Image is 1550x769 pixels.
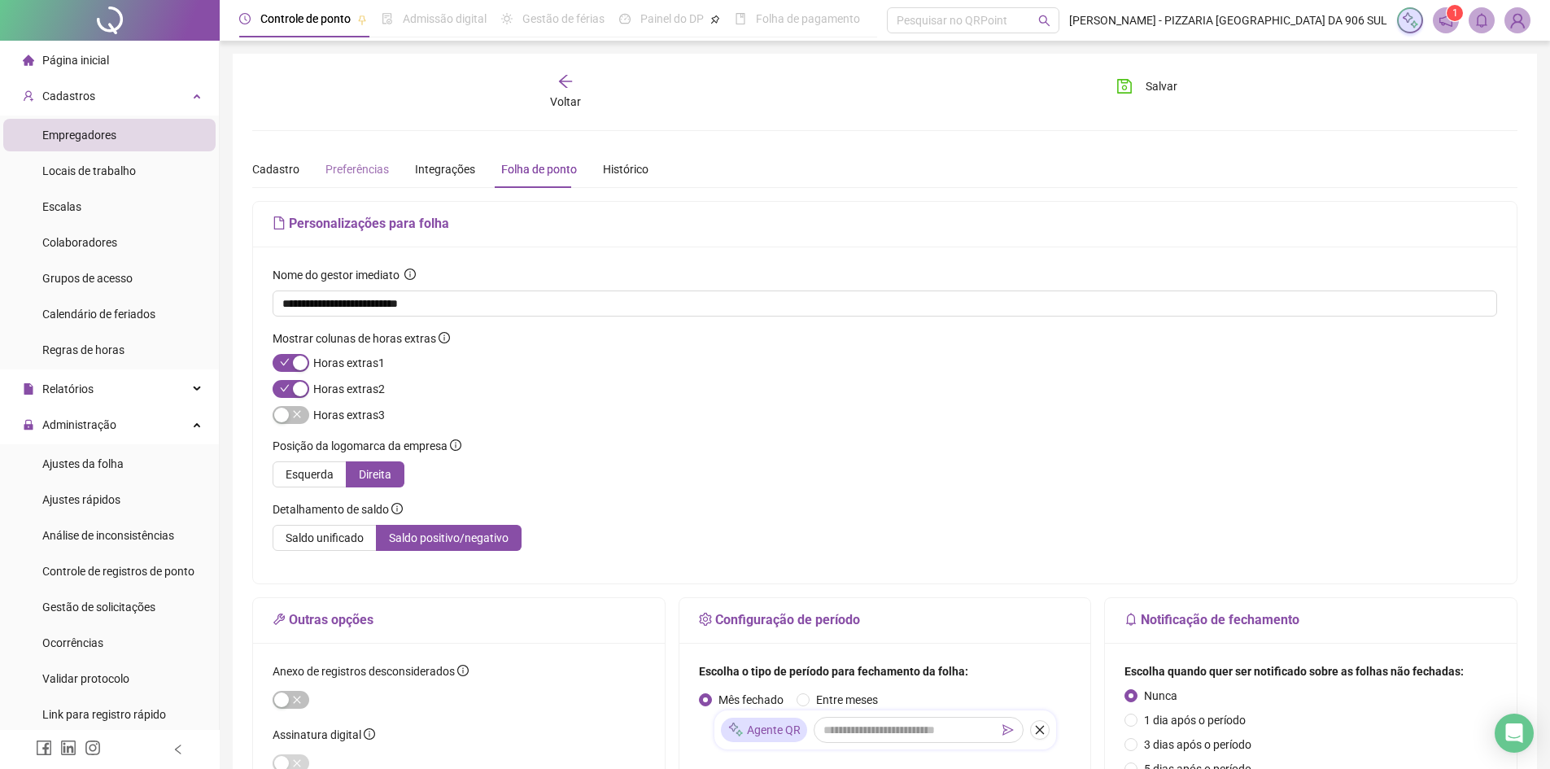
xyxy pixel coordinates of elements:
[42,90,95,103] span: Cadastros
[260,12,351,25] span: Controle de ponto
[450,439,461,451] span: info-circle
[42,457,124,470] span: Ajustes da folha
[603,160,648,178] div: Histórico
[1124,665,1464,678] strong: Escolha quando quer ser notificado sobre as folhas não fechadas:
[313,406,385,424] div: Horas extras 3
[252,160,299,178] div: Cadastro
[1401,11,1419,29] img: sparkle-icon.fc2bf0ac1784a2077858766a79e2daf3.svg
[1452,7,1458,19] span: 1
[1116,78,1133,94] span: save
[313,380,385,398] div: Horas extras 2
[42,54,109,67] span: Página inicial
[273,214,1497,234] h5: Personalizações para folha
[42,164,136,177] span: Locais de trabalho
[364,728,375,740] span: info-circle
[404,269,416,280] span: info-circle
[85,740,101,756] span: instagram
[721,718,807,742] div: Agente QR
[403,12,487,25] span: Admissão digital
[42,565,194,578] span: Controle de registros de ponto
[382,13,393,24] span: file-done
[1146,77,1177,95] span: Salvar
[735,13,746,24] span: book
[1069,11,1387,29] span: [PERSON_NAME] - PIZZARIA [GEOGRAPHIC_DATA] DA 906 SUL
[1104,73,1190,99] button: Salvar
[550,95,581,108] span: Voltar
[699,613,712,626] span: setting
[710,15,720,24] span: pushpin
[273,500,403,518] div: Detalhamento de saldo
[273,216,286,229] span: file
[273,330,450,347] div: Mostrar colunas de horas extras
[42,529,174,542] span: Análise de inconsistências
[522,12,605,25] span: Gestão de férias
[23,90,34,102] span: user-add
[325,163,389,176] span: Preferências
[1447,5,1463,21] sup: 1
[23,383,34,395] span: file
[1137,711,1252,729] span: 1 dia após o período
[1439,13,1453,28] span: notification
[1002,724,1014,736] span: send
[727,722,744,739] img: sparkle-icon.fc2bf0ac1784a2077858766a79e2daf3.svg
[389,531,509,544] span: Saldo positivo/negativo
[273,266,416,284] div: Nome do gestor imediato
[1505,8,1530,33] img: 94990
[457,665,469,676] span: info-circle
[42,236,117,249] span: Colaboradores
[42,708,166,721] span: Link para registro rápido
[1124,613,1137,626] span: bell
[1034,724,1046,736] span: close
[42,382,94,395] span: Relatórios
[42,418,116,431] span: Administração
[415,160,475,178] div: Integrações
[286,468,334,481] span: Esquerda
[1137,687,1184,705] span: Nunca
[1124,610,1497,630] h5: Notificação de fechamento
[439,332,450,343] span: info-circle
[273,726,375,744] div: Assinatura digital
[1038,15,1050,27] span: search
[699,610,1072,630] h5: Configuração de período
[23,419,34,430] span: lock
[42,272,133,285] span: Grupos de acesso
[557,73,574,90] span: arrow-left
[42,129,116,142] span: Empregadores
[23,55,34,66] span: home
[273,437,461,455] div: Posição da logomarca da empresa
[810,691,884,709] span: Entre meses
[42,493,120,506] span: Ajustes rápidos
[42,601,155,614] span: Gestão de solicitações
[42,636,103,649] span: Ocorrências
[501,13,513,24] span: sun
[699,665,968,678] strong: Escolha o tipo de período para fechamento da folha:
[640,12,704,25] span: Painel do DP
[313,354,385,372] div: Horas extras 1
[42,200,81,213] span: Escalas
[36,740,52,756] span: facebook
[391,503,403,514] span: info-circle
[756,12,860,25] span: Folha de pagamento
[273,610,645,630] h5: Outras opções
[60,740,76,756] span: linkedin
[42,308,155,321] span: Calendário de feriados
[357,15,367,24] span: pushpin
[239,13,251,24] span: clock-circle
[172,744,184,755] span: left
[273,613,286,626] span: tool
[1137,736,1258,754] span: 3 dias após o período
[42,672,129,685] span: Validar protocolo
[359,468,391,481] span: Direita
[273,662,469,680] div: Anexo de registros desconsiderados
[501,160,577,178] div: Folha de ponto
[1474,13,1489,28] span: bell
[712,691,790,709] span: Mês fechado
[286,531,364,544] span: Saldo unificado
[619,13,631,24] span: dashboard
[1495,714,1534,753] div: Open Intercom Messenger
[42,343,124,356] span: Regras de horas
